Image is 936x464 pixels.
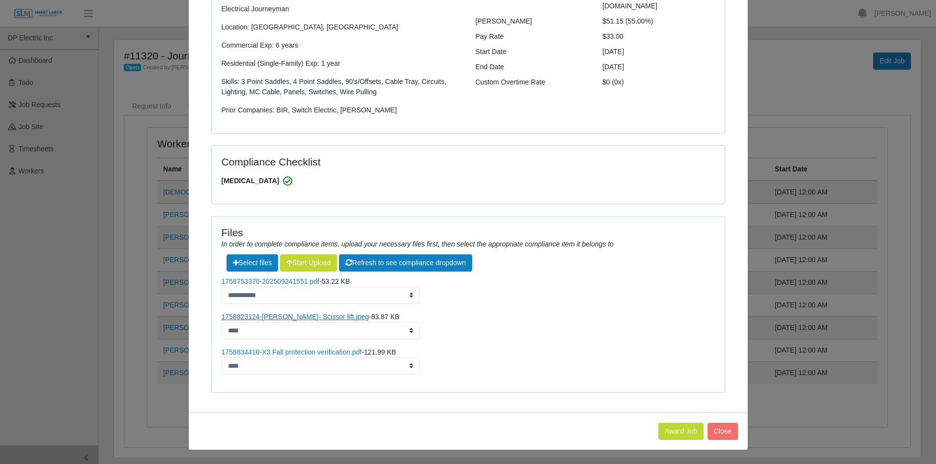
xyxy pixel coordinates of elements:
[339,254,472,272] button: Refresh to see compliance dropdown
[222,176,715,186] span: [MEDICAL_DATA]
[222,40,461,51] p: Commercial Exp: 6 years
[222,276,715,304] li: -
[602,63,624,71] span: [DATE]
[227,254,279,272] span: Select files
[222,156,545,168] h4: Compliance Checklist
[222,277,319,285] a: 1758753370-202509241551.pdf
[280,254,337,272] button: Start Upload
[468,47,596,57] div: Start Date
[364,348,396,356] span: 121.99 KB
[371,313,400,321] span: 83.87 KB
[468,62,596,72] div: End Date
[222,240,614,248] i: In order to complete compliance items, upload your necessary files first, then select the appropr...
[222,313,369,321] a: 1758823124-[PERSON_NAME]- Scissor lift.jpeg
[222,226,715,239] h4: Files
[595,47,722,57] div: [DATE]
[222,312,715,339] li: -
[602,78,624,86] span: $0 (0x)
[708,423,738,440] button: Close
[321,277,350,285] span: 53.22 KB
[222,105,461,115] p: Prior Companies: BIR, Switch Electric, [PERSON_NAME]
[222,77,461,97] p: Skills: 3 Point Saddles, 4 Point Saddles, 90's/Offsets, Cable Tray, Circuits, Lighting, MC Cable,...
[222,347,715,375] li: -
[222,22,461,32] p: Location: [GEOGRAPHIC_DATA], [GEOGRAPHIC_DATA]
[468,77,596,87] div: Custom Overtime Rate
[222,58,461,69] p: Residential (Single-Family) Exp: 1 year
[595,31,722,42] div: $33.00
[658,423,704,440] button: Award Job
[222,348,362,356] a: 1758834410-X3 Fall protection verification.pdf
[468,31,596,42] div: Pay Rate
